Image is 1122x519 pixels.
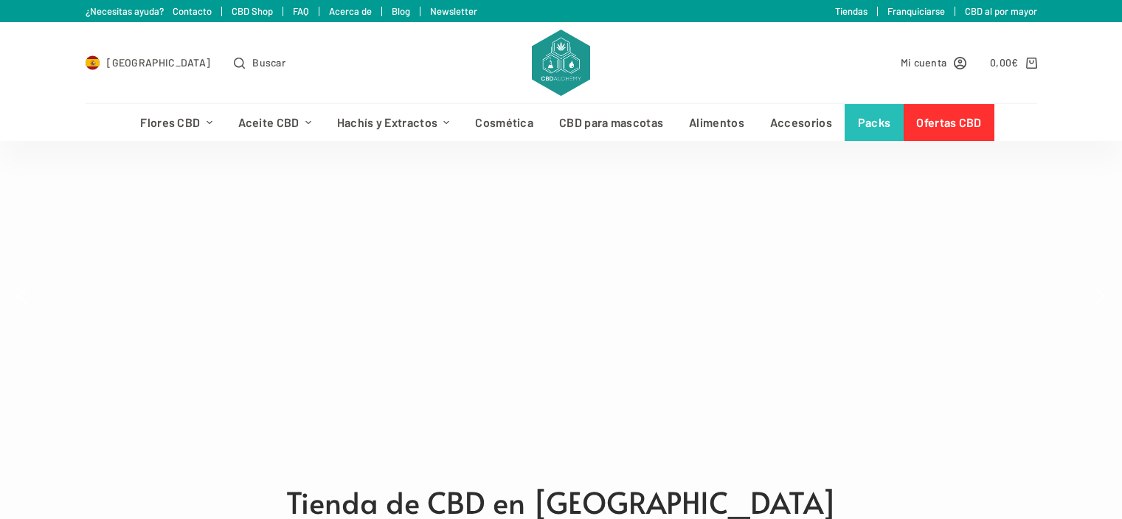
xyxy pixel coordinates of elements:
[757,104,845,141] a: Accesorios
[324,104,463,141] a: Hachís y Extractos
[128,104,225,141] a: Flores CBD
[901,54,947,71] span: Mi cuenta
[107,54,210,71] span: [GEOGRAPHIC_DATA]
[990,56,1019,69] bdi: 0,00
[965,5,1037,17] a: CBD al por mayor
[392,5,410,17] a: Blog
[532,30,589,96] img: CBD Alchemy
[86,55,100,70] img: ES Flag
[86,5,212,17] a: ¿Necesitas ayuda? Contacto
[835,5,868,17] a: Tiendas
[1087,284,1111,308] img: next arrow
[329,5,372,17] a: Acerca de
[676,104,758,141] a: Alimentos
[904,104,994,141] a: Ofertas CBD
[252,54,285,71] span: Buscar
[234,54,285,71] button: Abrir formulario de búsqueda
[86,54,211,71] a: Select Country
[232,5,273,17] a: CBD Shop
[430,5,477,17] a: Newsletter
[547,104,676,141] a: CBD para mascotas
[463,104,547,141] a: Cosmética
[128,104,994,141] nav: Menú de cabecera
[225,104,324,141] a: Aceite CBD
[1011,56,1018,69] span: €
[887,5,945,17] a: Franquiciarse
[901,54,967,71] a: Mi cuenta
[293,5,309,17] a: FAQ
[845,104,904,141] a: Packs
[990,54,1036,71] a: Carro de compra
[11,284,35,308] img: previous arrow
